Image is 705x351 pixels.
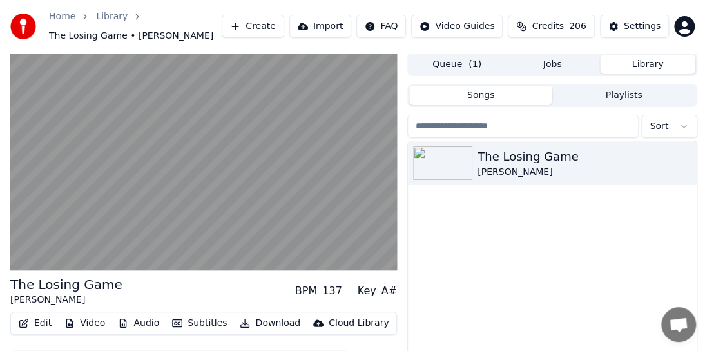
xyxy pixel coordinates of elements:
[356,15,406,38] button: FAQ
[409,55,505,74] button: Queue
[329,317,389,330] div: Cloud Library
[468,58,481,71] span: ( 1 )
[532,20,563,33] span: Credits
[600,15,669,38] button: Settings
[650,120,668,133] span: Sort
[600,55,695,74] button: Library
[235,314,305,332] button: Download
[295,283,317,299] div: BPM
[49,10,75,23] a: Home
[10,276,122,294] div: The Losing Game
[49,10,222,43] nav: breadcrumb
[505,55,600,74] button: Jobs
[10,294,122,306] div: [PERSON_NAME]
[661,307,696,342] div: Open chat
[409,86,552,105] button: Songs
[381,283,397,299] div: A#
[222,15,284,38] button: Create
[289,15,351,38] button: Import
[59,314,110,332] button: Video
[552,86,695,105] button: Playlists
[569,20,586,33] span: 206
[96,10,128,23] a: Library
[10,14,36,39] img: youka
[49,30,213,43] span: The Losing Game • [PERSON_NAME]
[508,15,594,38] button: Credits206
[167,314,232,332] button: Subtitles
[478,166,691,179] div: [PERSON_NAME]
[322,283,342,299] div: 137
[358,283,376,299] div: Key
[411,15,503,38] button: Video Guides
[624,20,661,33] div: Settings
[113,314,164,332] button: Audio
[478,148,691,166] div: The Losing Game
[14,314,57,332] button: Edit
